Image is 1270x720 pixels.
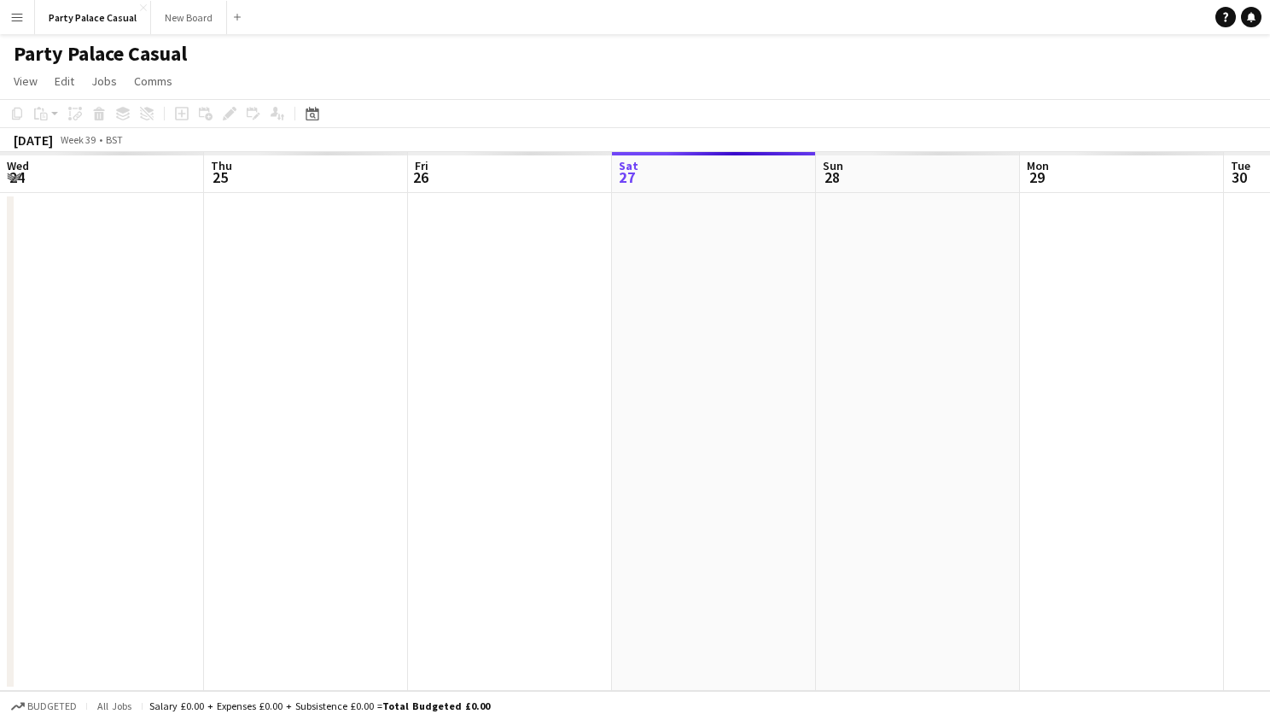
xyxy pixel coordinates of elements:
span: Budgeted [27,700,77,712]
span: Edit [55,73,74,89]
span: Sun [823,158,843,173]
span: 26 [412,167,428,187]
a: Jobs [84,70,124,92]
span: 25 [208,167,232,187]
div: [DATE] [14,132,53,149]
span: 29 [1024,167,1049,187]
span: Week 39 [56,133,99,146]
span: Tue [1231,158,1250,173]
span: Thu [211,158,232,173]
button: Party Palace Casual [35,1,151,34]
button: New Board [151,1,227,34]
span: View [14,73,38,89]
span: Total Budgeted £0.00 [382,700,490,712]
span: Jobs [91,73,117,89]
span: Sat [619,158,638,173]
button: Budgeted [9,697,79,716]
div: Salary £0.00 + Expenses £0.00 + Subsistence £0.00 = [149,700,490,712]
span: Fri [415,158,428,173]
span: Wed [7,158,29,173]
span: 27 [616,167,638,187]
h1: Party Palace Casual [14,41,187,67]
div: BST [106,133,123,146]
a: Edit [48,70,81,92]
span: 28 [820,167,843,187]
span: All jobs [94,700,135,712]
span: Comms [134,73,172,89]
a: Comms [127,70,179,92]
a: View [7,70,44,92]
span: 24 [4,167,29,187]
span: 30 [1228,167,1250,187]
span: Mon [1027,158,1049,173]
